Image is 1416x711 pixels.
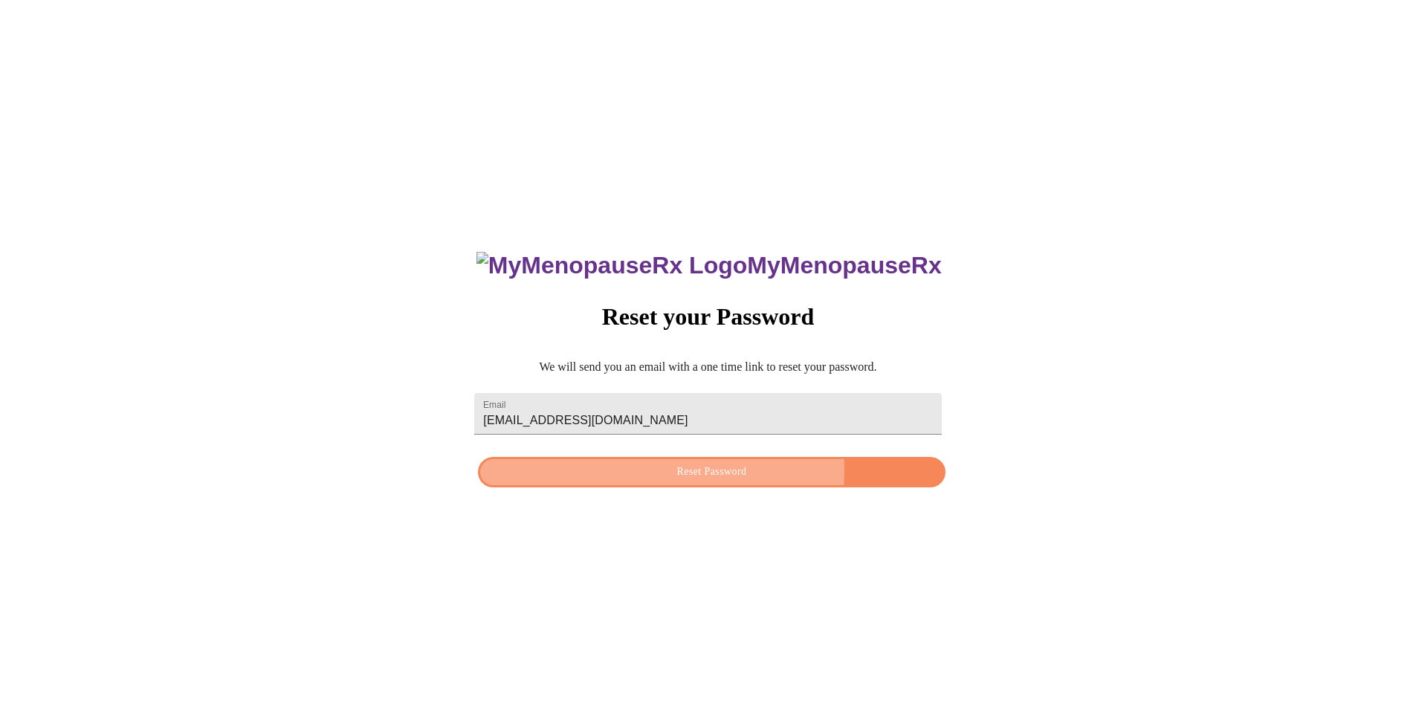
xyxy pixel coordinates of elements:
[476,252,747,279] img: MyMenopauseRx Logo
[478,457,945,487] button: Reset Password
[474,303,941,331] h3: Reset your Password
[495,463,928,481] span: Reset Password
[476,252,942,279] h3: MyMenopauseRx
[474,360,941,374] p: We will send you an email with a one time link to reset your password.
